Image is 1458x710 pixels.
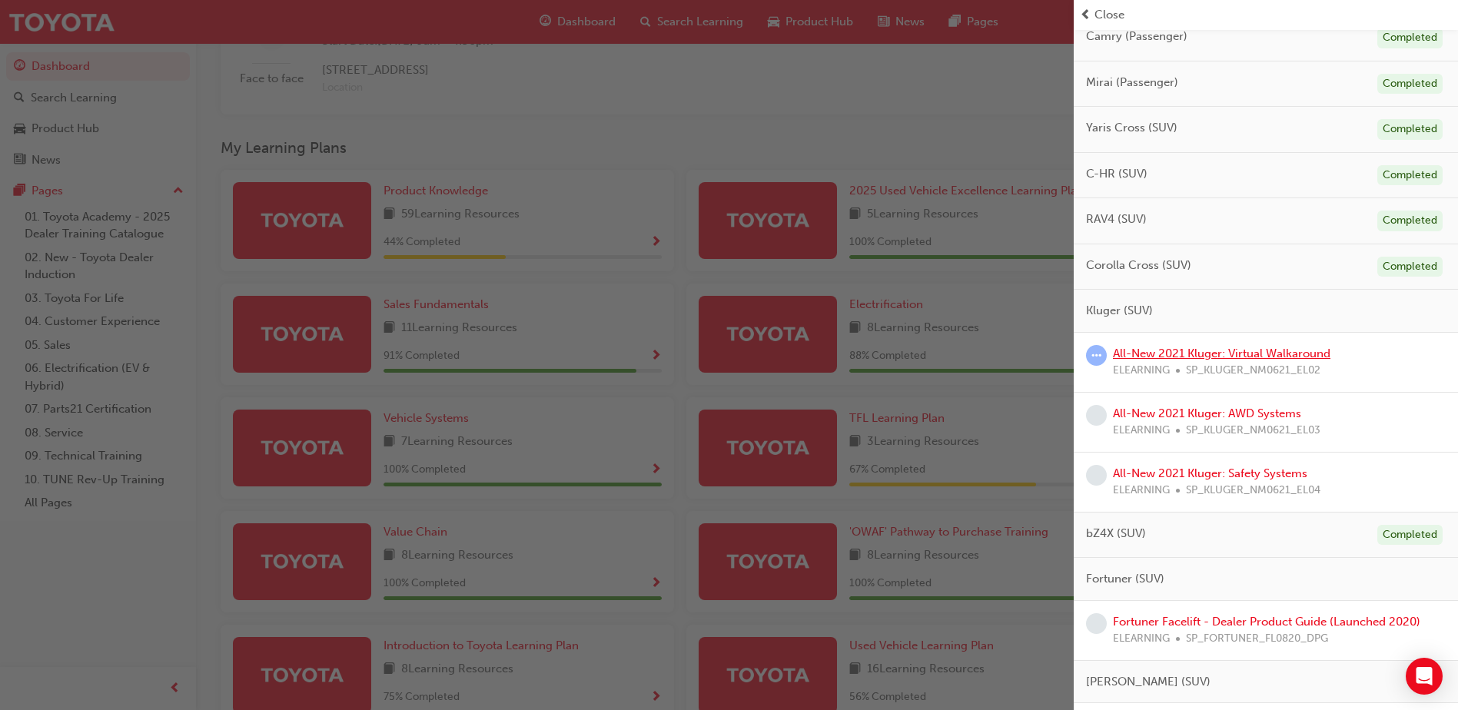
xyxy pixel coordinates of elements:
[1086,165,1147,183] span: C-HR (SUV)
[1113,422,1170,440] span: ELEARNING
[1086,302,1153,320] span: Kluger (SUV)
[1113,347,1330,360] a: All-New 2021 Kluger: Virtual Walkaround
[1186,630,1328,648] span: SP_FORTUNER_FL0820_DPG
[1377,257,1443,277] div: Completed
[1086,345,1107,366] span: learningRecordVerb_ATTEMPT-icon
[1086,613,1107,634] span: learningRecordVerb_NONE-icon
[1377,74,1443,95] div: Completed
[1377,119,1443,140] div: Completed
[1186,422,1320,440] span: SP_KLUGER_NM0621_EL03
[1113,362,1170,380] span: ELEARNING
[1086,405,1107,426] span: learningRecordVerb_NONE-icon
[1406,658,1443,695] div: Open Intercom Messenger
[1086,74,1178,91] span: Mirai (Passenger)
[1377,525,1443,546] div: Completed
[1086,525,1146,542] span: bZ4X (SUV)
[1113,482,1170,499] span: ELEARNING
[1186,362,1320,380] span: SP_KLUGER_NM0621_EL02
[1377,211,1443,231] div: Completed
[1080,6,1091,24] span: prev-icon
[1086,119,1177,137] span: Yaris Cross (SUV)
[1113,406,1301,420] a: All-New 2021 Kluger: AWD Systems
[1086,570,1164,588] span: Fortuner (SUV)
[1186,482,1320,499] span: SP_KLUGER_NM0621_EL04
[1377,28,1443,48] div: Completed
[1086,673,1211,691] span: [PERSON_NAME] (SUV)
[1113,466,1307,480] a: All-New 2021 Kluger: Safety Systems
[1377,165,1443,186] div: Completed
[1086,465,1107,486] span: learningRecordVerb_NONE-icon
[1086,211,1147,228] span: RAV4 (SUV)
[1113,630,1170,648] span: ELEARNING
[1086,257,1191,274] span: Corolla Cross (SUV)
[1094,6,1124,24] span: Close
[1080,6,1452,24] button: prev-iconClose
[1113,615,1420,629] a: Fortuner Facelift - Dealer Product Guide (Launched 2020)
[1086,28,1187,45] span: Camry (Passenger)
